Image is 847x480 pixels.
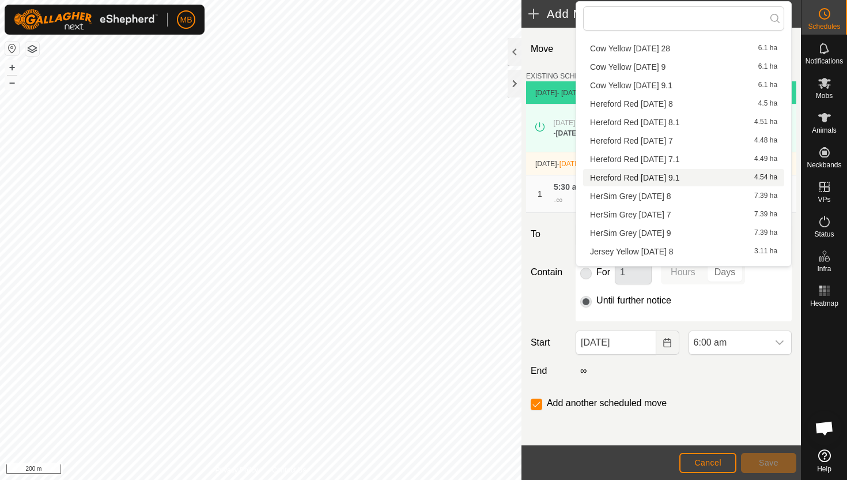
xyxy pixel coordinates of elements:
[576,366,591,376] label: ∞
[694,458,721,467] span: Cancel
[754,137,777,145] span: 4.48 ha
[554,128,607,138] div: -
[679,453,736,473] button: Cancel
[215,465,258,475] a: Privacy Policy
[801,445,847,477] a: Help
[590,211,671,219] span: HerSim Grey [DATE] 7
[810,300,838,307] span: Heatmap
[583,243,784,260] li: Jersey Yellow Monday 8
[538,189,542,198] span: 1
[180,14,192,26] span: MB
[583,206,784,223] li: HerSim Grey Sunday 7
[817,466,831,472] span: Help
[596,296,671,305] label: Until further notice
[758,81,777,89] span: 6.1 ha
[583,132,784,149] li: Hereford Red Sunday 7
[556,195,562,205] span: ∞
[583,151,784,168] li: Hereford Red Sunday 7.1
[583,261,784,279] li: Jersey Yellow Sunday 7.1
[25,42,39,56] button: Map Layers
[5,61,19,74] button: +
[754,229,777,237] span: 7.39 ha
[808,23,840,30] span: Schedules
[554,182,584,192] span: 5:30 am
[590,247,673,256] span: Jersey Yellow [DATE] 8
[754,118,777,126] span: 4.51 ha
[535,160,557,168] span: [DATE]
[526,364,571,378] label: End
[689,331,768,354] span: 6:00 am
[583,40,784,57] li: Cow Yellow Thursday 28
[590,81,672,89] span: Cow Yellow [DATE] 9.1
[556,129,607,137] span: [DATE] 5:30 am
[5,76,19,89] button: –
[583,224,784,242] li: HerSim Grey Tuesday 9
[817,265,831,272] span: Infra
[557,89,583,97] span: - [DATE]
[590,100,673,108] span: Hereford Red [DATE] 8
[754,247,777,256] span: 3.11 ha
[590,155,679,163] span: Hereford Red [DATE] 7.1
[526,265,571,279] label: Contain
[583,95,784,112] li: Hereford Red Monday 8
[758,44,777,52] span: 6.1 ha
[590,229,671,237] span: HerSim Grey [DATE] 9
[754,211,777,219] span: 7.39 ha
[272,465,306,475] a: Contact Us
[535,89,557,97] span: [DATE]
[590,118,679,126] span: Hereford Red [DATE] 8.1
[754,192,777,200] span: 7.39 ha
[554,119,602,127] span: [DATE] 3:00 pm
[590,63,665,71] span: Cow Yellow [DATE] 9
[590,137,673,145] span: Hereford Red [DATE] 7
[812,127,837,134] span: Animals
[583,187,784,205] li: HerSim Grey Monday 8
[583,169,784,186] li: Hereford Red Tuesday 9.1
[526,37,571,62] label: Move
[596,268,610,277] label: For
[583,58,784,76] li: Cow Yellow Tuesday 9
[807,162,841,168] span: Neckbands
[590,192,671,200] span: HerSim Grey [DATE] 8
[741,453,796,473] button: Save
[526,336,571,350] label: Start
[758,100,777,108] span: 4.5 ha
[807,411,842,445] div: Open chat
[526,222,571,246] label: To
[754,155,777,163] span: 4.49 ha
[583,114,784,131] li: Hereford Red Monday 8.1
[547,399,667,408] label: Add another scheduled move
[14,9,158,30] img: Gallagher Logo
[526,71,603,81] label: EXISTING SCHEDULES
[814,231,834,238] span: Status
[806,58,843,65] span: Notifications
[557,160,581,168] span: -
[583,77,784,94] li: Cow Yellow Tuesday 9.1
[818,196,830,203] span: VPs
[759,458,778,467] span: Save
[758,63,777,71] span: 6.1 ha
[754,174,777,182] span: 4.54 ha
[816,92,833,99] span: Mobs
[768,331,791,354] div: dropdown trigger
[590,44,670,52] span: Cow Yellow [DATE] 28
[590,174,679,182] span: Hereford Red [DATE] 9.1
[528,7,743,21] h2: Add Move
[5,42,19,55] button: Reset Map
[559,160,581,168] span: [DATE]
[656,331,679,355] button: Choose Date
[554,193,562,207] div: -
